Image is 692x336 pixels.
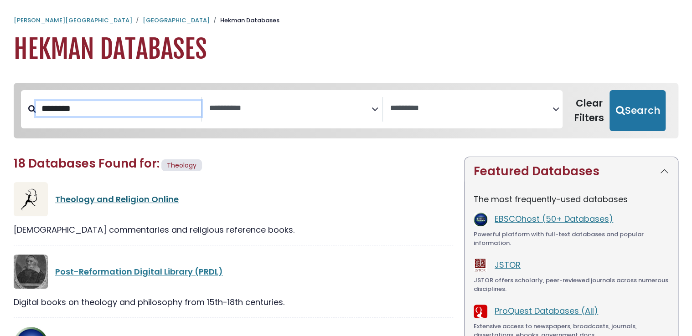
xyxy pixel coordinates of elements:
div: [DEMOGRAPHIC_DATA] commentaries and religious reference books. [14,224,453,236]
span: 18 Databases Found for: [14,155,160,172]
li: Hekman Databases [210,16,279,25]
div: JSTOR offers scholarly, peer-reviewed journals across numerous disciplines. [474,276,669,294]
button: Clear Filters [568,90,609,131]
span: Theology [167,161,196,170]
textarea: Search [390,104,553,113]
nav: breadcrumb [14,16,678,25]
a: JSTOR [495,259,521,270]
input: Search database by title or keyword [36,101,201,116]
textarea: Search [209,104,372,113]
button: Submit for Search Results [609,90,666,131]
a: Theology and Religion Online [55,193,179,205]
h1: Hekman Databases [14,34,678,65]
a: Post-Reformation Digital Library (PRDL) [55,266,223,277]
div: Powerful platform with full-text databases and popular information. [474,230,669,248]
div: Digital books on theology and philosophy from 15th-18th centuries. [14,296,453,308]
a: EBSCOhost (50+ Databases) [495,213,613,224]
nav: Search filters [14,83,678,138]
a: [GEOGRAPHIC_DATA] [143,16,210,25]
a: ProQuest Databases (All) [495,305,598,316]
button: Featured Databases [465,157,678,186]
a: [PERSON_NAME][GEOGRAPHIC_DATA] [14,16,132,25]
p: The most frequently-used databases [474,193,669,205]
